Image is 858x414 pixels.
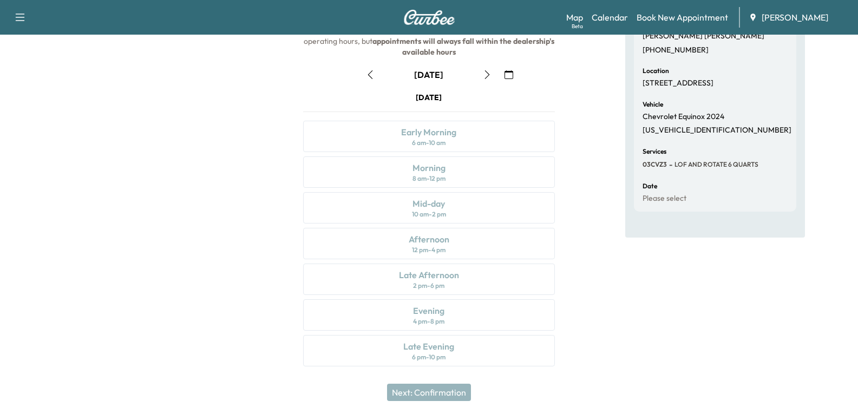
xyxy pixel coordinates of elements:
[416,92,442,103] div: [DATE]
[643,78,713,88] p: [STREET_ADDRESS]
[643,126,791,135] p: [US_VEHICLE_IDENTIFICATION_NUMBER]
[643,194,686,203] p: Please select
[643,68,669,74] h6: Location
[667,159,672,170] span: -
[566,11,583,24] a: MapBeta
[592,11,628,24] a: Calendar
[643,45,709,55] p: [PHONE_NUMBER]
[372,36,556,57] b: appointments will always fall within the dealership's available hours
[643,31,764,41] p: [PERSON_NAME] [PERSON_NAME]
[414,69,443,81] div: [DATE]
[643,101,663,108] h6: Vehicle
[643,112,724,122] p: Chevrolet Equinox 2024
[637,11,728,24] a: Book New Appointment
[643,183,657,189] h6: Date
[572,22,583,30] div: Beta
[403,10,455,25] img: Curbee Logo
[672,160,758,169] span: LOF AND ROTATE 6 QUARTS
[762,11,828,24] span: [PERSON_NAME]
[643,148,666,155] h6: Services
[643,160,667,169] span: 03CVZ3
